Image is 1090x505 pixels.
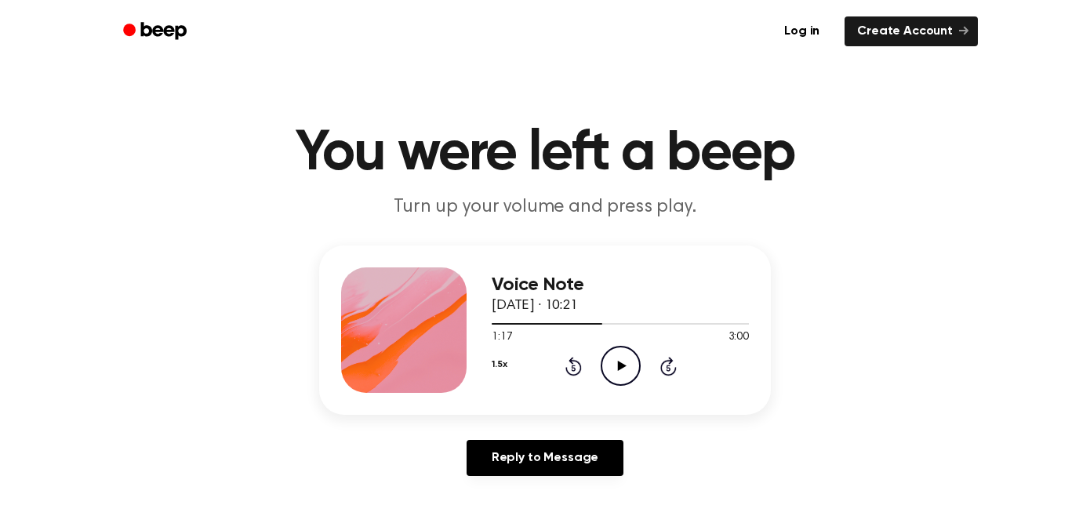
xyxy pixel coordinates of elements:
[492,329,512,346] span: 1:17
[492,274,749,296] h3: Voice Note
[728,329,749,346] span: 3:00
[845,16,978,46] a: Create Account
[492,299,578,313] span: [DATE] · 10:21
[244,194,846,220] p: Turn up your volume and press play.
[467,440,623,476] a: Reply to Message
[144,125,946,182] h1: You were left a beep
[112,16,201,47] a: Beep
[492,351,507,378] button: 1.5x
[768,13,835,49] a: Log in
